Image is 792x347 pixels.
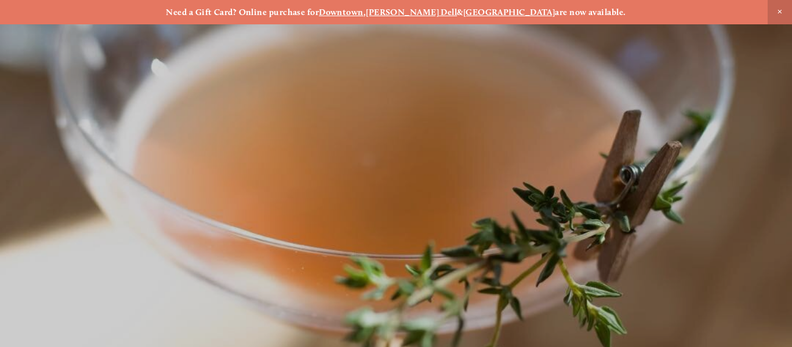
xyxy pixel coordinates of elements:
[364,7,366,17] strong: ,
[319,7,364,17] a: Downtown
[366,7,457,17] a: [PERSON_NAME] Dell
[463,7,555,17] a: [GEOGRAPHIC_DATA]
[457,7,463,17] strong: &
[166,7,319,17] strong: Need a Gift Card? Online purchase for
[555,7,626,17] strong: are now available.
